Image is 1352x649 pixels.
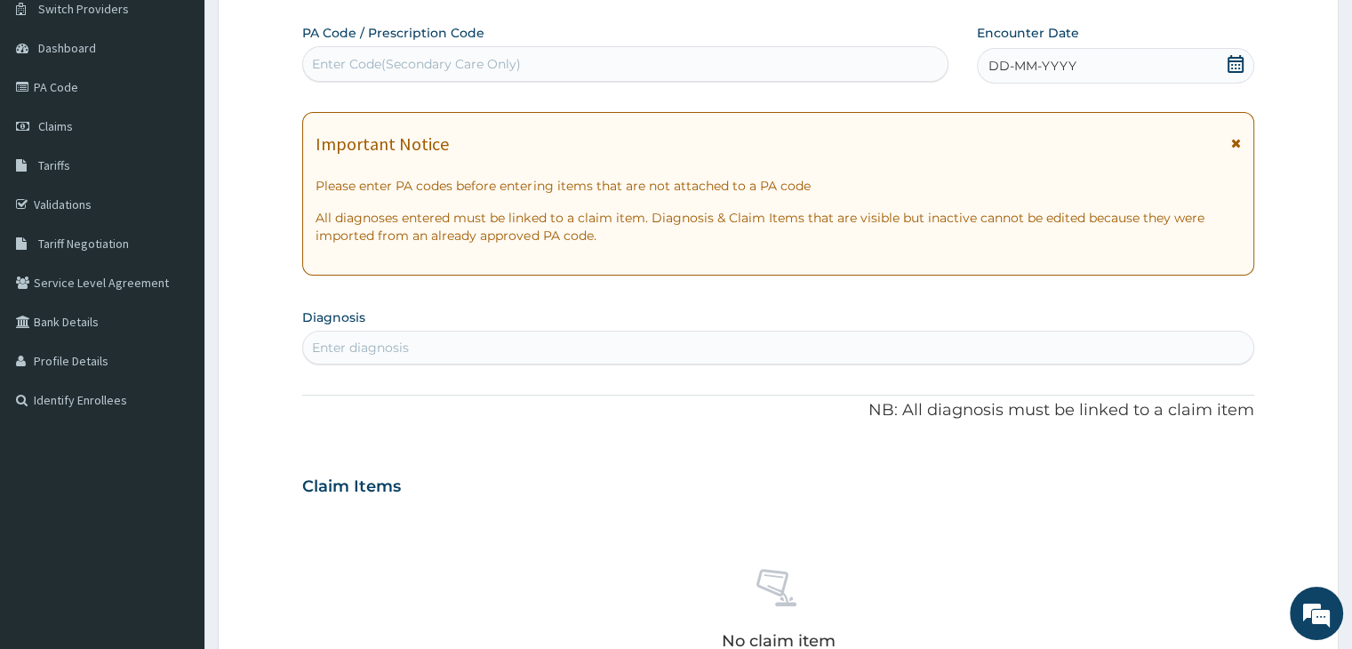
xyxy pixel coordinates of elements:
[38,157,70,173] span: Tariffs
[38,236,129,252] span: Tariff Negotiation
[33,89,72,133] img: d_794563401_company_1708531726252_794563401
[103,205,245,385] span: We're online!
[316,134,449,154] h1: Important Notice
[316,177,1240,195] p: Please enter PA codes before entering items that are not attached to a PA code
[292,9,334,52] div: Minimize live chat window
[312,339,409,357] div: Enter diagnosis
[92,100,299,123] div: Chat with us now
[977,24,1079,42] label: Encounter Date
[9,448,339,510] textarea: Type your message and hit 'Enter'
[316,209,1240,244] p: All diagnoses entered must be linked to a claim item. Diagnosis & Claim Items that are visible bu...
[38,118,73,134] span: Claims
[988,57,1076,75] span: DD-MM-YYYY
[302,477,401,497] h3: Claim Items
[312,55,521,73] div: Enter Code(Secondary Care Only)
[38,40,96,56] span: Dashboard
[302,24,484,42] label: PA Code / Prescription Code
[38,1,129,17] span: Switch Providers
[302,308,365,326] label: Diagnosis
[302,399,1253,422] p: NB: All diagnosis must be linked to a claim item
